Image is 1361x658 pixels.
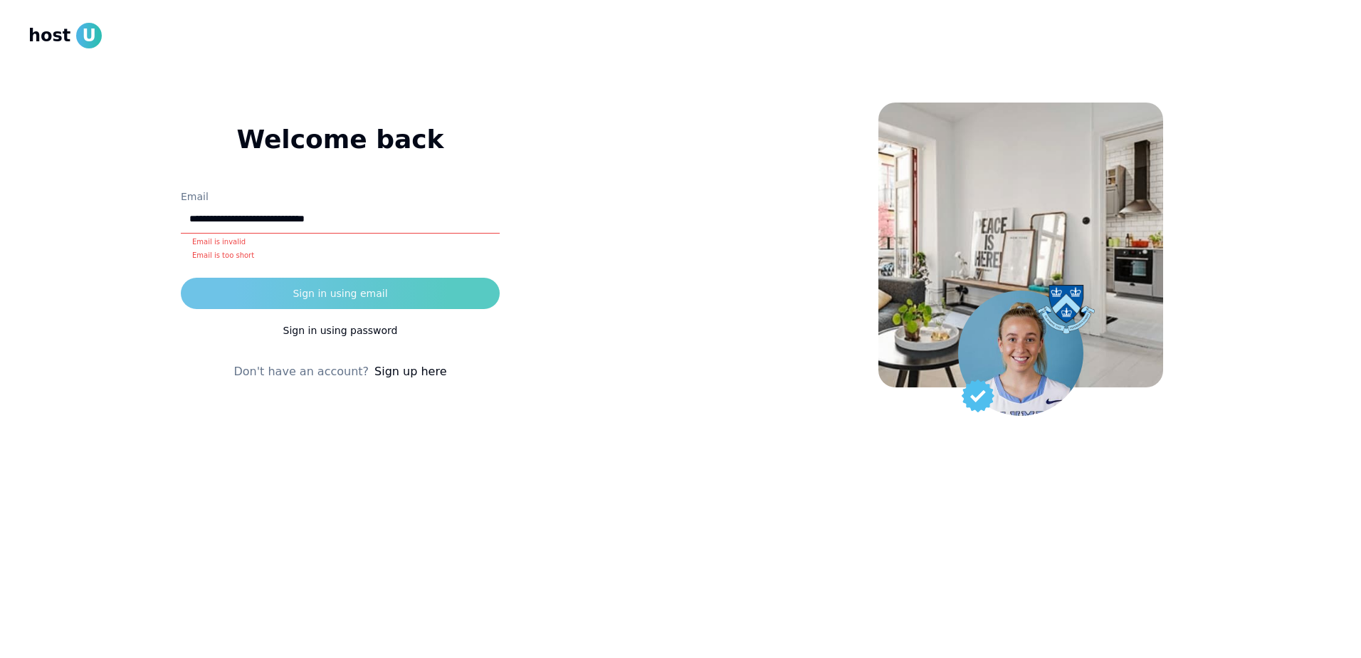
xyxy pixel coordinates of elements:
label: Email [181,191,209,202]
li: Email is too short [192,250,488,261]
button: Sign in using email [181,278,500,309]
img: House Background [878,103,1163,387]
button: Sign in using password [181,315,500,346]
h1: Welcome back [181,125,500,154]
span: host [28,24,70,47]
a: hostU [28,23,102,48]
img: Student [958,291,1083,416]
div: Sign in using email [293,286,387,301]
li: Email is invalid [192,236,488,247]
span: Don't have an account? [233,363,369,380]
span: U [76,23,102,48]
a: Sign up here [374,363,446,380]
img: Columbia university [1038,285,1095,334]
